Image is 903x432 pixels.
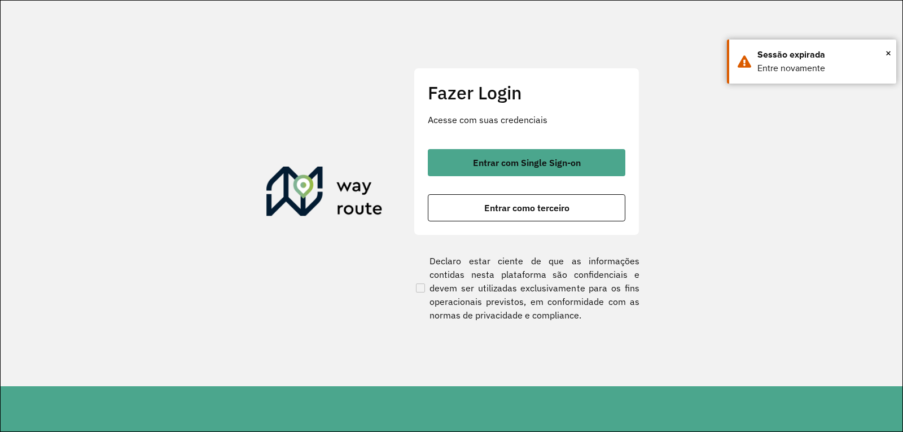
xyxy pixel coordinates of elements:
[428,149,625,176] button: button
[266,167,383,221] img: Roteirizador AmbevTech
[757,62,888,75] div: Entre novamente
[484,203,569,212] span: Entrar como terceiro
[414,254,639,322] label: Declaro estar ciente de que as informações contidas nesta plataforma são confidenciais e devem se...
[886,45,891,62] button: Close
[473,158,581,167] span: Entrar com Single Sign-on
[886,45,891,62] span: ×
[757,48,888,62] div: Sessão expirada
[428,194,625,221] button: button
[428,113,625,126] p: Acesse com suas credenciais
[428,82,625,103] h2: Fazer Login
